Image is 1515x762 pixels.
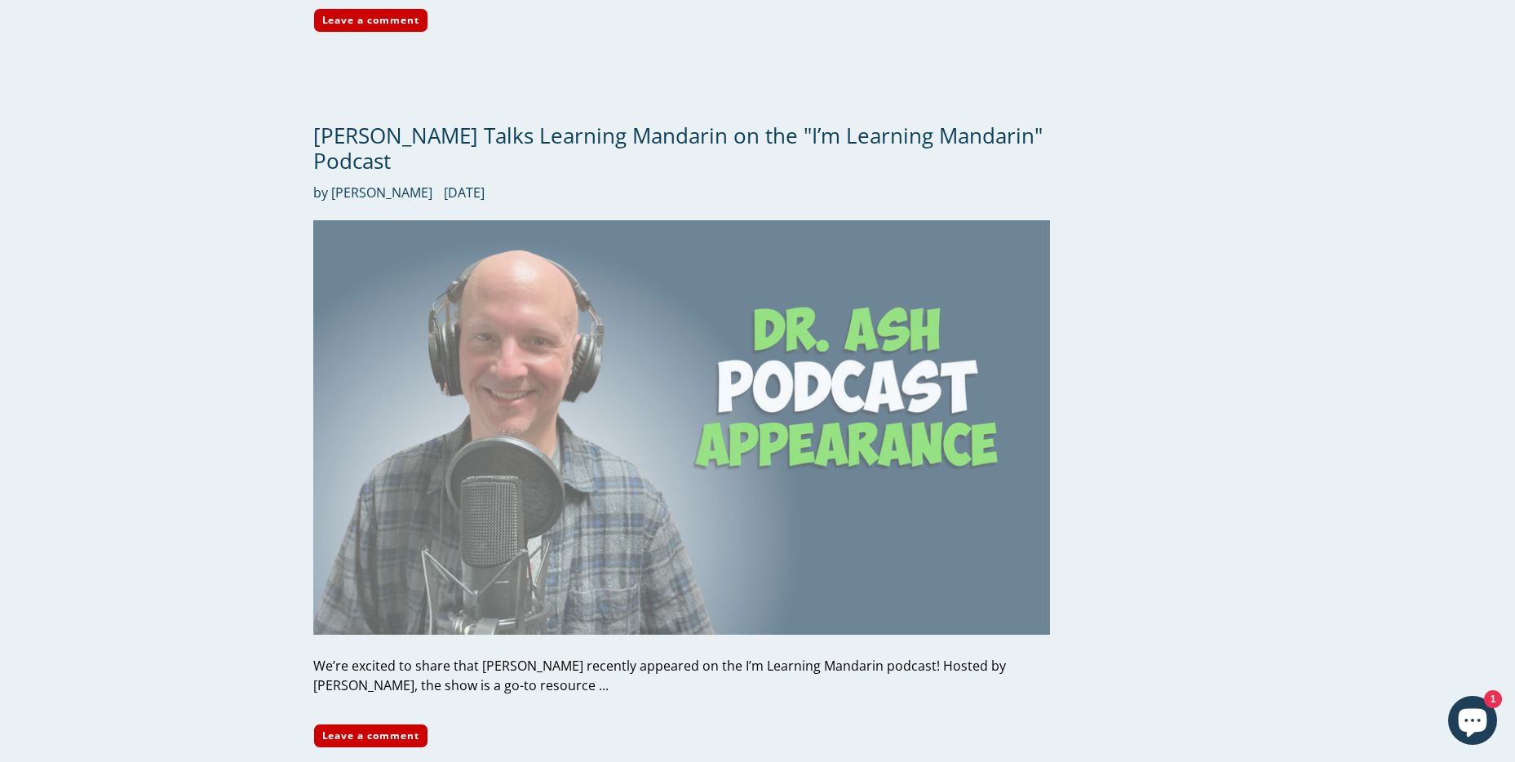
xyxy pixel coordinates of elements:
[313,656,1050,695] div: We’re excited to share that [PERSON_NAME] recently appeared on the I’m Learning Mandarin podcast!...
[313,183,432,202] span: by [PERSON_NAME]
[444,184,485,202] time: [DATE]
[313,724,428,748] a: Leave a comment
[313,220,1050,635] img: Dr. Ash Talks Learning Mandarin on the "I’m Learning Mandarin" Podcast
[313,8,428,33] a: Leave a comment
[1443,696,1502,749] inbox-online-store-chat: Shopify online store chat
[313,121,1043,175] a: [PERSON_NAME] Talks Learning Mandarin on the "I’m Learning Mandarin" Podcast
